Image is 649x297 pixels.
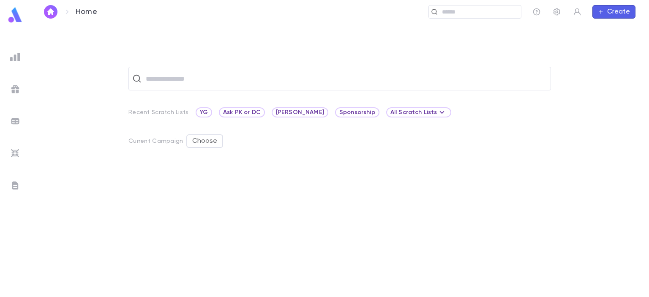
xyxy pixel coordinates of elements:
div: Sponsorship [335,107,379,117]
img: imports_grey.530a8a0e642e233f2baf0ef88e8c9fcb.svg [10,148,20,158]
div: [PERSON_NAME] [272,107,328,117]
img: logo [7,7,24,23]
span: Ask PK or DC [220,109,264,116]
img: batches_grey.339ca447c9d9533ef1741baa751efc33.svg [10,116,20,126]
div: All Scratch Lists [386,107,452,117]
p: Recent Scratch Lists [128,109,189,116]
img: letters_grey.7941b92b52307dd3b8a917253454ce1c.svg [10,180,20,191]
button: Create [592,5,635,19]
img: campaigns_grey.99e729a5f7ee94e3726e6486bddda8f1.svg [10,84,20,94]
div: YG [196,107,212,117]
div: All Scratch Lists [390,107,447,117]
span: [PERSON_NAME] [273,109,327,116]
span: Sponsorship [336,109,379,116]
div: Ask PK or DC [219,107,265,117]
p: Current Campaign [128,138,183,144]
span: YG [196,109,211,116]
button: Choose [186,134,223,148]
img: home_white.a664292cf8c1dea59945f0da9f25487c.svg [46,8,56,15]
img: reports_grey.c525e4749d1bce6a11f5fe2a8de1b229.svg [10,52,20,62]
p: Home [76,7,97,16]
